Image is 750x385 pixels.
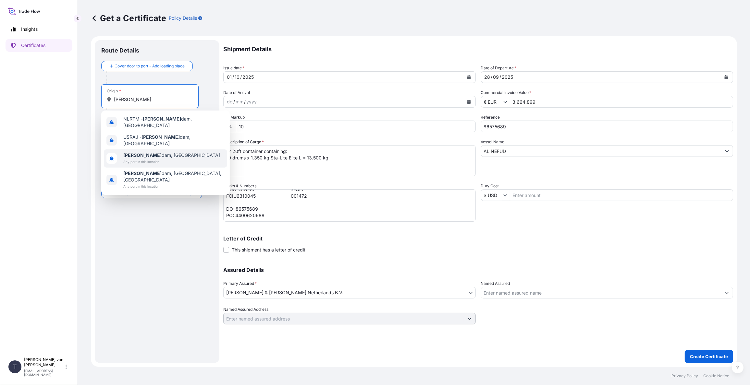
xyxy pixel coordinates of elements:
span: This shipment has a letter of credit [232,247,305,253]
span: Date of Departure [481,65,517,71]
p: Certificates [21,42,45,49]
span: Cover door to port - Add loading place [115,63,185,69]
div: / [244,98,246,106]
b: [PERSON_NAME] [141,134,180,140]
div: day, [226,73,232,81]
div: / [233,98,235,106]
p: [PERSON_NAME] van [PERSON_NAME] [24,357,64,367]
p: Create Certificate [690,353,728,360]
p: Policy Details [169,15,197,21]
p: Letter of Credit [223,236,733,241]
label: Reference [481,114,500,121]
div: / [240,73,242,81]
input: Type to search vessel name or IMO [481,145,721,157]
p: Privacy Policy [671,373,698,379]
div: month, [234,73,240,81]
div: month, [235,98,244,106]
button: Show suggestions [503,99,510,105]
span: USRAJ - dam, [GEOGRAPHIC_DATA] [123,134,225,147]
p: Get a Certificate [91,13,166,23]
span: Issue date [223,65,244,71]
p: Shipment Details [223,40,733,58]
span: dam, [GEOGRAPHIC_DATA] [123,152,220,158]
b: [PERSON_NAME] [123,152,162,158]
b: [PERSON_NAME] [143,116,181,122]
span: Any port in this location [123,158,220,165]
div: Show suggestions [101,111,230,195]
label: Named Assured [481,280,510,287]
input: Duty Cost [481,189,503,201]
button: Calendar [464,72,474,82]
label: Named Assured Address [223,306,268,313]
p: Route Details [101,47,139,54]
p: Assured Details [223,267,733,273]
div: year, [246,98,257,106]
p: [EMAIL_ADDRESS][DOMAIN_NAME] [24,369,64,377]
input: Enter amount [510,189,733,201]
span: T [13,364,17,370]
input: Assured Name [481,287,721,298]
div: year, [242,73,254,81]
label: CIF Markup [223,114,245,121]
label: Commercial Invoice Value [481,89,532,96]
div: day, [226,98,233,106]
div: day, [484,73,491,81]
span: NLRTM - dam, [GEOGRAPHIC_DATA] [123,116,225,129]
button: Show suggestions [464,313,475,324]
div: / [491,73,493,81]
div: Origin [107,88,121,94]
label: Description of Cargo [223,139,264,145]
input: Enter percentage between 0 and 10% [236,121,476,132]
span: Primary Assured [223,280,257,287]
label: Vessel Name [481,139,505,145]
button: Show suggestions [721,287,733,298]
input: Named Assured Address [224,313,464,324]
div: / [500,73,501,81]
span: [PERSON_NAME] & [PERSON_NAME] Netherlands B.V. [226,289,343,296]
label: Duty Cost [481,183,499,189]
p: Cookie Notice [703,373,729,379]
span: Date of Arrival [223,89,250,96]
button: Show suggestions [721,145,733,157]
button: Calendar [464,97,474,107]
input: Origin [114,96,191,103]
span: Any port in this location [123,183,225,190]
input: Commercial Invoice Value [481,96,503,108]
button: Calendar [721,72,732,82]
b: [PERSON_NAME] [123,170,162,176]
label: Marks & Numbers [223,183,256,189]
button: Show suggestions [503,192,510,198]
div: month, [493,73,500,81]
input: Enter booking reference [481,121,733,132]
input: Enter amount [510,96,733,108]
p: Insights [21,26,38,32]
div: / [232,73,234,81]
span: dam, [GEOGRAPHIC_DATA], [GEOGRAPHIC_DATA] [123,170,225,183]
div: year, [501,73,514,81]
